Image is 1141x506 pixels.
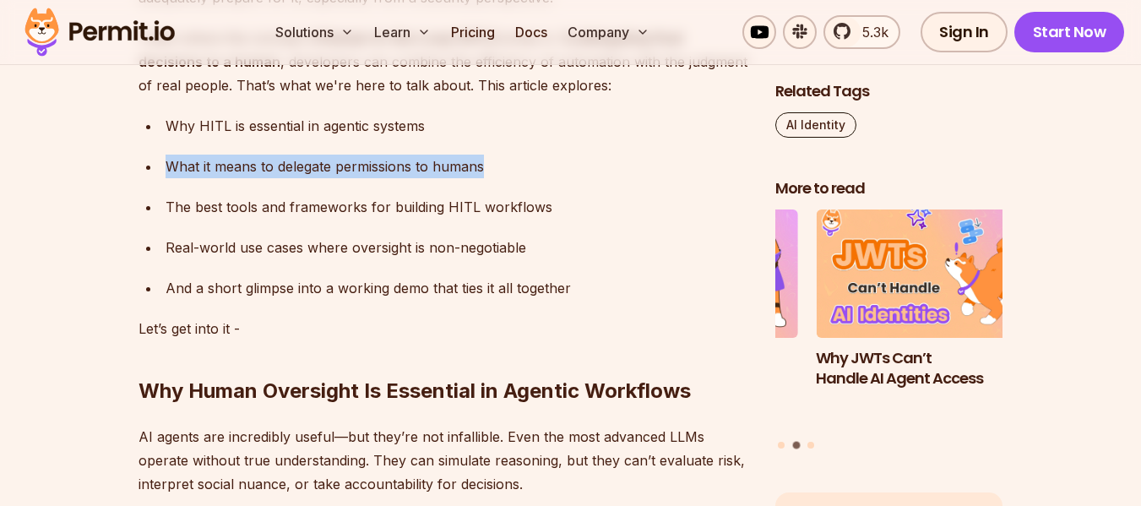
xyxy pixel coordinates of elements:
[166,276,748,300] div: And a short glimpse into a working demo that ties it all together
[775,178,1003,199] h2: More to read
[269,15,361,49] button: Solutions
[823,15,900,49] a: 5.3k
[508,15,554,49] a: Docs
[775,112,856,138] a: AI Identity
[139,30,682,70] strong: delegating final decisions to a human
[139,310,748,405] h2: Why Human Oversight Is Essential in Agentic Workflows
[139,425,748,496] p: AI agents are incredibly useful—but they’re not infallible. Even the most advanced LLMs operate w...
[570,347,798,410] h3: The Ultimate Guide to MCP Auth: Identity, Consent, and Agent Security
[570,209,798,432] li: 1 of 3
[444,15,502,49] a: Pricing
[816,209,1044,432] li: 2 of 3
[852,22,888,42] span: 5.3k
[367,15,437,49] button: Learn
[166,195,748,219] div: The best tools and frameworks for building HITL workflows
[166,114,748,138] div: Why HITL is essential in agentic systems
[792,442,800,449] button: Go to slide 2
[816,209,1044,432] a: Why JWTs Can’t Handle AI Agent AccessWhy JWTs Can’t Handle AI Agent Access
[561,15,656,49] button: Company
[778,442,785,449] button: Go to slide 1
[816,347,1044,389] h3: Why JWTs Can’t Handle AI Agent Access
[166,236,748,259] div: Real-world use cases where oversight is non-negotiable
[1014,12,1125,52] a: Start Now
[139,317,748,340] p: Let’s get into it -
[166,155,748,178] div: What it means to delegate permissions to humans
[775,209,1003,452] div: Posts
[816,209,1044,338] img: Why JWTs Can’t Handle AI Agent Access
[775,81,1003,102] h2: Related Tags
[807,442,814,449] button: Go to slide 3
[17,3,182,61] img: Permit logo
[921,12,1008,52] a: Sign In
